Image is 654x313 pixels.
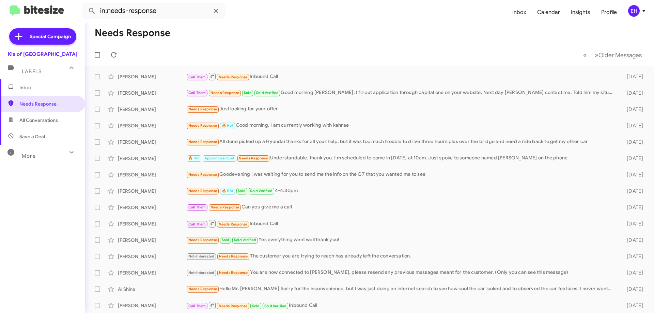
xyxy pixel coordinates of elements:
[204,156,234,160] span: Appointment Set
[507,2,532,22] a: Inbox
[118,204,186,211] div: [PERSON_NAME]
[616,237,649,244] div: [DATE]
[222,123,233,128] span: 🔥 Hot
[234,238,256,242] span: Sold Verified
[118,139,186,145] div: [PERSON_NAME]
[616,171,649,178] div: [DATE]
[616,73,649,80] div: [DATE]
[565,2,596,22] a: Insights
[596,2,622,22] a: Profile
[238,189,246,193] span: Sold
[186,187,616,195] div: 4-4:30pm
[118,269,186,276] div: [PERSON_NAME]
[188,270,215,275] span: Not-Interested
[616,204,649,211] div: [DATE]
[19,117,58,124] span: All Conversations
[22,68,42,75] span: Labels
[186,301,616,310] div: Inbound Call
[532,2,565,22] a: Calendar
[188,254,215,259] span: Not-Interested
[118,220,186,227] div: [PERSON_NAME]
[188,172,217,177] span: Needs Response
[219,270,248,275] span: Needs Response
[186,138,616,146] div: All done picked up a Hyundai thanks for all your help, but it was too much trouble to drive three...
[239,156,268,160] span: Needs Response
[186,72,616,81] div: Inbound Call
[186,269,616,277] div: You are now connected to [PERSON_NAME], please resend any previous messages meant for the custome...
[211,205,239,209] span: Needs Response
[82,3,225,19] input: Search
[579,48,591,62] button: Previous
[583,51,587,59] span: «
[118,106,186,113] div: [PERSON_NAME]
[616,269,649,276] div: [DATE]
[188,238,217,242] span: Needs Response
[256,91,279,95] span: Sold Verified
[616,220,649,227] div: [DATE]
[188,107,217,111] span: Needs Response
[188,222,206,226] span: Call Them
[19,100,77,107] span: Needs Response
[219,75,248,79] span: Needs Response
[616,286,649,293] div: [DATE]
[118,90,186,96] div: [PERSON_NAME]
[186,122,616,129] div: Good morning, I am currently working with kahrae
[188,140,217,144] span: Needs Response
[19,84,77,91] span: Inbox
[591,48,646,62] button: Next
[118,286,186,293] div: Al Shine
[118,171,186,178] div: [PERSON_NAME]
[595,51,598,59] span: »
[188,287,217,291] span: Needs Response
[118,302,186,309] div: [PERSON_NAME]
[186,252,616,260] div: The customer you are trying to reach has already left the conversation.
[188,156,200,160] span: 🔥 Hot
[186,285,616,293] div: Hello Mr. [PERSON_NAME],Sorry for the inconvenience, but I was just doing an internet search to s...
[616,139,649,145] div: [DATE]
[622,5,647,17] button: EH
[264,304,287,308] span: Sold Verified
[628,5,640,17] div: EH
[222,189,233,193] span: 🔥 Hot
[118,253,186,260] div: [PERSON_NAME]
[219,254,248,259] span: Needs Response
[186,236,616,244] div: Yes everything went well thank you!
[188,75,206,79] span: Call Them
[244,91,252,95] span: Sold
[222,238,230,242] span: Sold
[188,91,206,95] span: Call Them
[219,222,248,226] span: Needs Response
[118,155,186,162] div: [PERSON_NAME]
[186,203,616,211] div: Can you give me a call
[250,189,272,193] span: Sold Verified
[188,123,217,128] span: Needs Response
[186,154,616,162] div: Understandable, thank you. I'm scheduled to come in [DATE] at 10am. Just spoke to someone named [...
[616,106,649,113] div: [DATE]
[219,304,248,308] span: Needs Response
[186,171,616,178] div: Goodevening I was waiting for you to send me the info on the Q7 that you wanted me to see
[22,153,36,159] span: More
[118,237,186,244] div: [PERSON_NAME]
[616,122,649,129] div: [DATE]
[8,51,77,58] div: Kia of [GEOGRAPHIC_DATA]
[616,302,649,309] div: [DATE]
[30,33,71,40] span: Special Campaign
[616,253,649,260] div: [DATE]
[118,188,186,194] div: [PERSON_NAME]
[616,90,649,96] div: [DATE]
[118,122,186,129] div: [PERSON_NAME]
[616,155,649,162] div: [DATE]
[616,188,649,194] div: [DATE]
[188,189,217,193] span: Needs Response
[186,89,616,97] div: Good morning [PERSON_NAME]. I fill out application through capital one on your website. Next day ...
[9,28,76,45] a: Special Campaign
[188,205,206,209] span: Call Them
[19,133,45,140] span: Save a Deal
[188,304,206,308] span: Call Them
[186,219,616,228] div: Inbound Call
[186,105,616,113] div: Just looking for your offer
